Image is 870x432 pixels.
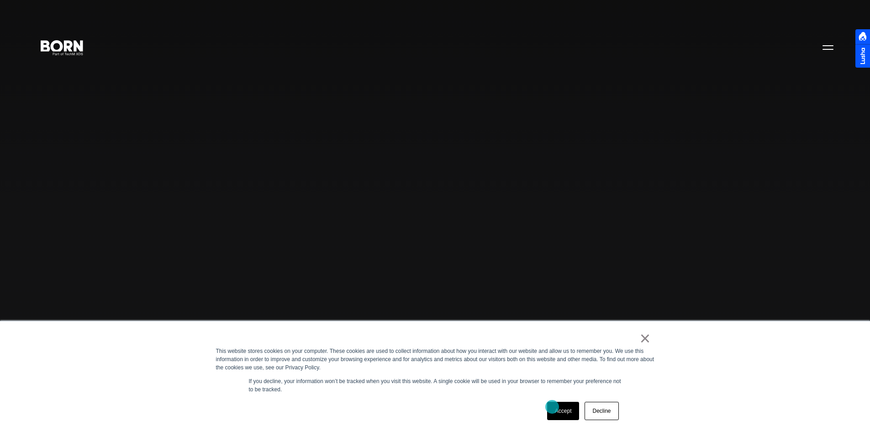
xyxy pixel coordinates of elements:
p: If you decline, your information won’t be tracked when you visit this website. A single cookie wi... [249,377,622,394]
button: Open [817,37,839,57]
a: Accept [547,402,580,420]
a: × [640,334,651,342]
div: This website stores cookies on your computer. These cookies are used to collect information about... [216,347,654,372]
a: Decline [585,402,618,420]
